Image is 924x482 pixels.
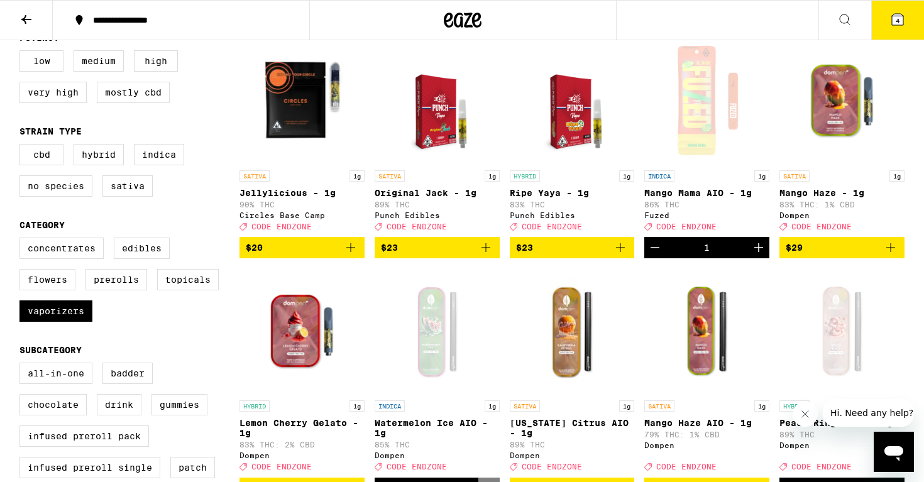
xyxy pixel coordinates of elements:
[523,38,620,164] img: Punch Edibles - Ripe Yaya - 1g
[644,268,769,394] img: Dompen - Mango Haze AIO - 1g
[779,441,905,449] div: Dompen
[375,237,500,258] button: Add to bag
[239,237,365,258] button: Add to bag
[239,211,365,219] div: Circles Base Camp
[239,170,270,182] p: SATIVA
[375,170,405,182] p: SATIVA
[510,451,635,459] div: Dompen
[791,463,852,471] span: CODE ENDZONE
[102,175,153,197] label: Sativa
[619,170,634,182] p: 1g
[239,188,365,198] p: Jellylicious - 1g
[748,237,769,258] button: Increment
[522,222,582,231] span: CODE ENDZONE
[793,402,818,427] iframe: Close message
[375,441,500,449] p: 85% THC
[889,170,905,182] p: 1g
[510,441,635,449] p: 89% THC
[510,38,635,237] a: Open page for Ripe Yaya - 1g from Punch Edibles
[85,269,147,290] label: Prerolls
[644,268,769,477] a: Open page for Mango Haze AIO - 1g from Dompen
[644,441,769,449] div: Dompen
[510,268,635,394] img: Dompen - California Citrus AIO - 1g
[239,400,270,412] p: HYBRID
[349,170,365,182] p: 1g
[375,418,500,438] p: Watermelon Ice AIO - 1g
[239,38,365,237] a: Open page for Jellylicious - 1g from Circles Base Camp
[485,170,500,182] p: 1g
[387,222,447,231] span: CODE ENDZONE
[644,211,769,219] div: Fuzed
[375,200,500,209] p: 89% THC
[644,400,674,412] p: SATIVA
[74,50,124,72] label: Medium
[381,243,398,253] span: $23
[375,188,500,198] p: Original Jack - 1g
[704,243,710,253] div: 1
[896,17,899,25] span: 4
[114,238,170,259] label: Edibles
[19,175,92,197] label: No Species
[375,451,500,459] div: Dompen
[779,188,905,198] p: Mango Haze - 1g
[791,222,852,231] span: CODE ENDZONE
[779,430,905,439] p: 89% THC
[823,399,914,427] iframe: Message from company
[779,38,905,164] img: Dompen - Mango Haze - 1g
[656,463,717,471] span: CODE ENDZONE
[19,50,63,72] label: Low
[375,38,500,237] a: Open page for Original Jack - 1g from Punch Edibles
[779,170,810,182] p: SATIVA
[779,200,905,209] p: 83% THC: 1% CBD
[510,170,540,182] p: HYBRID
[644,200,769,209] p: 86% THC
[522,463,582,471] span: CODE ENDZONE
[19,363,92,384] label: All-In-One
[134,144,184,165] label: Indica
[239,200,365,209] p: 90% THC
[779,38,905,237] a: Open page for Mango Haze - 1g from Dompen
[19,144,63,165] label: CBD
[656,222,717,231] span: CODE ENDZONE
[19,269,75,290] label: Flowers
[644,170,674,182] p: INDICA
[97,394,141,415] label: Drink
[239,268,365,394] img: Dompen - Lemon Cherry Gelato - 1g
[874,432,914,472] iframe: Button to launch messaging window
[644,430,769,439] p: 79% THC: 1% CBD
[779,418,905,428] p: Peach Ringz AIO - 1g
[387,463,447,471] span: CODE ENDZONE
[251,222,312,231] span: CODE ENDZONE
[251,463,312,471] span: CODE ENDZONE
[375,400,405,412] p: INDICA
[510,418,635,438] p: [US_STATE] Citrus AIO - 1g
[19,394,87,415] label: Chocolate
[779,211,905,219] div: Dompen
[19,220,65,230] legend: Category
[779,268,905,477] a: Open page for Peach Ringz AIO - 1g from Dompen
[375,268,500,477] a: Open page for Watermelon Ice AIO - 1g from Dompen
[871,1,924,40] button: 4
[151,394,207,415] label: Gummies
[644,418,769,428] p: Mango Haze AIO - 1g
[510,237,635,258] button: Add to bag
[375,211,500,219] div: Punch Edibles
[644,38,769,237] a: Open page for Mango Mama AIO - 1g from Fuzed
[74,144,124,165] label: Hybrid
[19,82,87,103] label: Very High
[388,38,486,164] img: Punch Edibles - Original Jack - 1g
[786,243,803,253] span: $29
[134,50,178,72] label: High
[644,237,666,258] button: Decrement
[779,237,905,258] button: Add to bag
[510,200,635,209] p: 83% THC
[19,457,160,478] label: Infused Preroll Single
[779,400,810,412] p: HYBRID
[485,400,500,412] p: 1g
[19,345,82,355] legend: Subcategory
[239,451,365,459] div: Dompen
[754,170,769,182] p: 1g
[644,188,769,198] p: Mango Mama AIO - 1g
[97,82,170,103] label: Mostly CBD
[239,418,365,438] p: Lemon Cherry Gelato - 1g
